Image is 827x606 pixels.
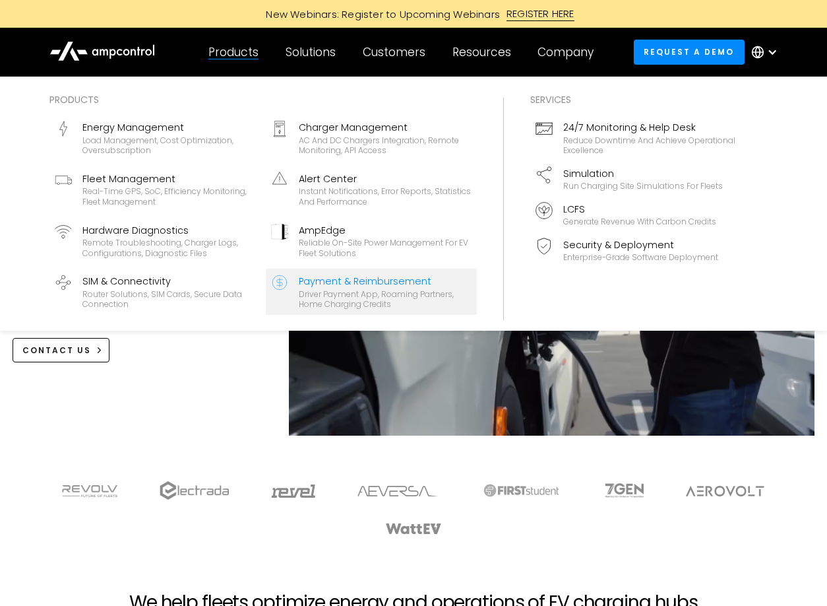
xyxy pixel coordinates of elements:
a: Payment & ReimbursementDriver Payment App, Roaming Partners, Home Charging Credits [266,269,477,315]
a: Request a demo [634,40,745,64]
a: SIM & ConnectivityRouter Solutions, SIM Cards, Secure Data Connection [49,269,260,315]
a: Fleet ManagementReal-time GPS, SoC, efficiency monitoring, fleet management [49,166,260,213]
div: Load management, cost optimization, oversubscription [82,135,255,156]
div: Solutions [286,45,336,59]
div: Fleet Management [82,172,255,186]
div: Products [208,45,259,59]
div: Company [537,45,594,59]
div: Energy Management [82,120,255,135]
a: Alert CenterInstant notifications, error reports, statistics and performance [266,166,477,213]
div: Hardware Diagnostics [82,223,255,238]
div: Customers [363,45,425,59]
div: Run charging site simulations for fleets [563,181,723,191]
div: Simulation [563,166,723,181]
div: Alert Center [299,172,472,186]
div: Enterprise-grade software deployment [563,252,718,263]
a: AmpEdgeReliable On-site Power Management for EV Fleet Solutions [266,218,477,264]
a: Security & DeploymentEnterprise-grade software deployment [530,232,741,268]
img: electrada logo [160,481,229,500]
a: 24/7 Monitoring & Help DeskReduce downtime and achieve operational excellence [530,115,741,161]
div: Payment & Reimbursement [299,274,472,288]
div: Charger Management [299,120,472,135]
div: Products [49,92,477,107]
a: Charger ManagementAC and DC chargers integration, remote monitoring, API access [266,115,477,161]
div: Services [530,92,741,107]
div: AmpEdge [299,223,472,238]
div: New Webinars: Register to Upcoming Webinars [253,7,506,21]
div: SIM & Connectivity [82,274,255,288]
a: Energy ManagementLoad management, cost optimization, oversubscription [49,115,260,161]
a: New Webinars: Register to Upcoming WebinarsREGISTER HERE [117,7,710,21]
div: Instant notifications, error reports, statistics and performance [299,186,472,207]
div: Security & Deployment [563,238,718,252]
a: CONTACT US [13,338,109,362]
a: LCFSGenerate revenue with carbon credits [530,197,741,232]
a: Hardware DiagnosticsRemote troubleshooting, charger logs, configurations, diagnostic files [49,218,260,264]
img: WattEV logo [386,523,441,534]
div: Remote troubleshooting, charger logs, configurations, diagnostic files [82,238,255,258]
div: Real-time GPS, SoC, efficiency monitoring, fleet management [82,186,255,207]
div: Resources [452,45,511,59]
div: Router Solutions, SIM Cards, Secure Data Connection [82,289,255,310]
a: SimulationRun charging site simulations for fleets [530,161,741,197]
div: LCFS [563,202,716,217]
div: 24/7 Monitoring & Help Desk [563,120,736,135]
div: Reliable On-site Power Management for EV Fleet Solutions [299,238,472,258]
div: Generate revenue with carbon credits [563,217,716,227]
div: REGISTER HERE [506,7,574,21]
div: AC and DC chargers integration, remote monitoring, API access [299,135,472,156]
div: CONTACT US [22,345,91,356]
div: Driver Payment App, Roaming Partners, Home Charging Credits [299,289,472,310]
div: Reduce downtime and achieve operational excellence [563,135,736,156]
img: Aerovolt Logo [686,486,764,496]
